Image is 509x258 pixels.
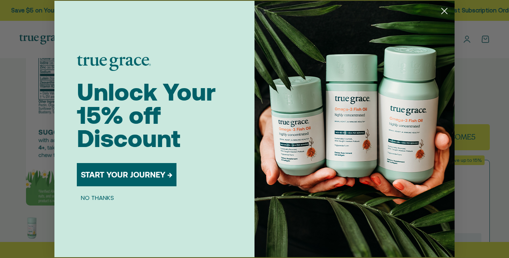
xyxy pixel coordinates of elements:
button: START YOUR JOURNEY → [77,163,176,186]
img: logo placeholder [77,56,151,71]
button: NO THANKS [77,193,118,202]
span: Unlock Your 15% off Discount [77,78,216,152]
img: 098727d5-50f8-4f9b-9554-844bb8da1403.jpeg [254,1,455,257]
button: Close dialog [437,4,451,18]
